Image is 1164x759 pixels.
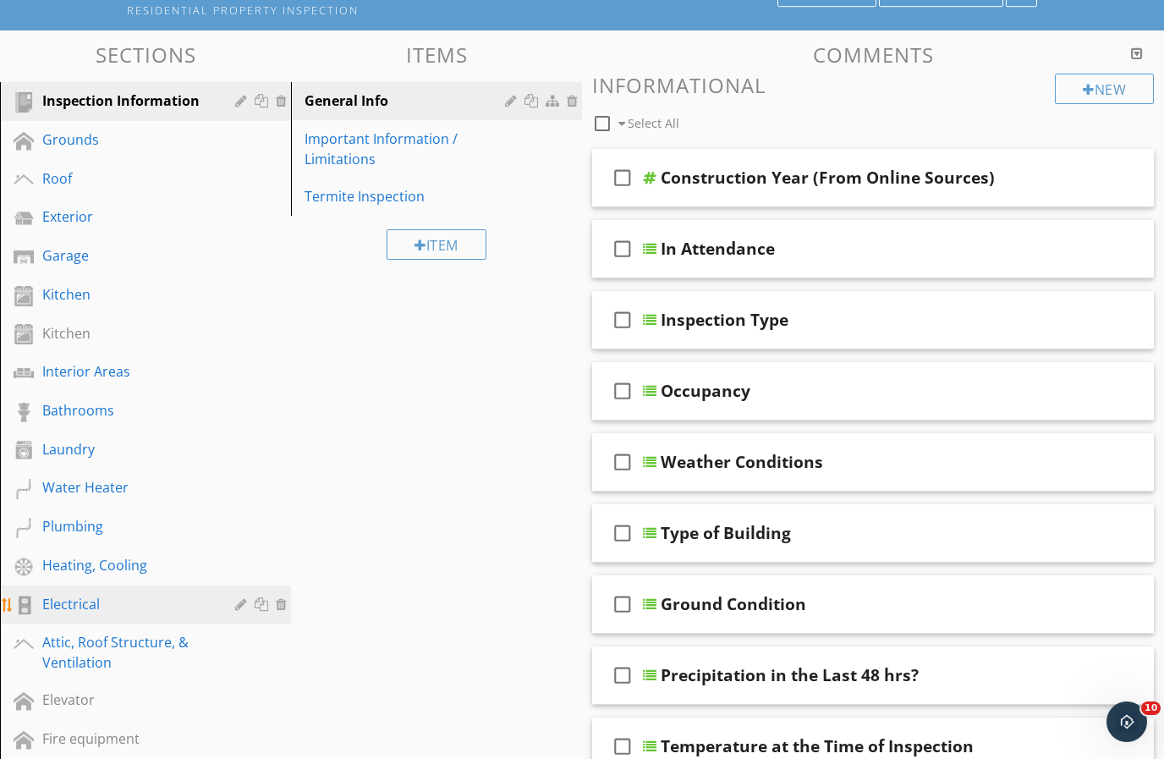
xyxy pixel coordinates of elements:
[42,284,211,305] div: Kitchen
[592,43,1154,66] h3: Comments
[609,584,636,624] i: check_box_outline_blank
[661,736,974,756] div: Temperature at the Time of Inspection
[592,74,1154,96] h3: Informational
[1055,74,1154,104] div: New
[609,513,636,553] i: check_box_outline_blank
[42,594,211,614] div: Electrical
[609,371,636,411] i: check_box_outline_blank
[661,381,750,401] div: Occupancy
[1141,701,1161,715] span: 10
[42,206,211,227] div: Exterior
[42,477,211,498] div: Water Heater
[42,168,211,189] div: Roof
[661,523,791,543] div: Type of Building
[387,229,486,260] div: Item
[42,129,211,150] div: Grounds
[42,690,211,710] div: Elevator
[609,157,636,198] i: check_box_outline_blank
[42,245,211,266] div: Garage
[609,655,636,696] i: check_box_outline_blank
[661,168,995,188] div: Construction Year (From Online Sources)
[42,400,211,421] div: Bathrooms
[609,300,636,340] i: check_box_outline_blank
[609,228,636,269] i: check_box_outline_blank
[661,665,919,685] div: Precipitation in the Last 48 hrs?
[42,439,211,459] div: Laundry
[1106,701,1147,742] iframe: Intercom live chat
[609,442,636,482] i: check_box_outline_blank
[661,594,806,614] div: Ground Condition
[305,91,510,111] div: General Info
[42,516,211,536] div: Plumbing
[291,43,582,66] h3: Items
[305,129,510,169] div: Important Information / Limitations
[661,239,775,259] div: In Attendance
[661,452,823,472] div: Weather Conditions
[127,3,782,17] div: Residential Property Inspection
[42,555,211,575] div: Heating, Cooling
[661,310,788,330] div: Inspection Type
[42,729,211,749] div: Fire equipment
[305,186,510,206] div: Termite Inspection
[42,323,211,344] div: Kitchen
[42,632,211,673] div: Attic, Roof Structure, & Ventilation
[42,361,211,382] div: Interior Areas
[628,115,679,131] span: Select All
[42,91,211,111] div: Inspection Information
